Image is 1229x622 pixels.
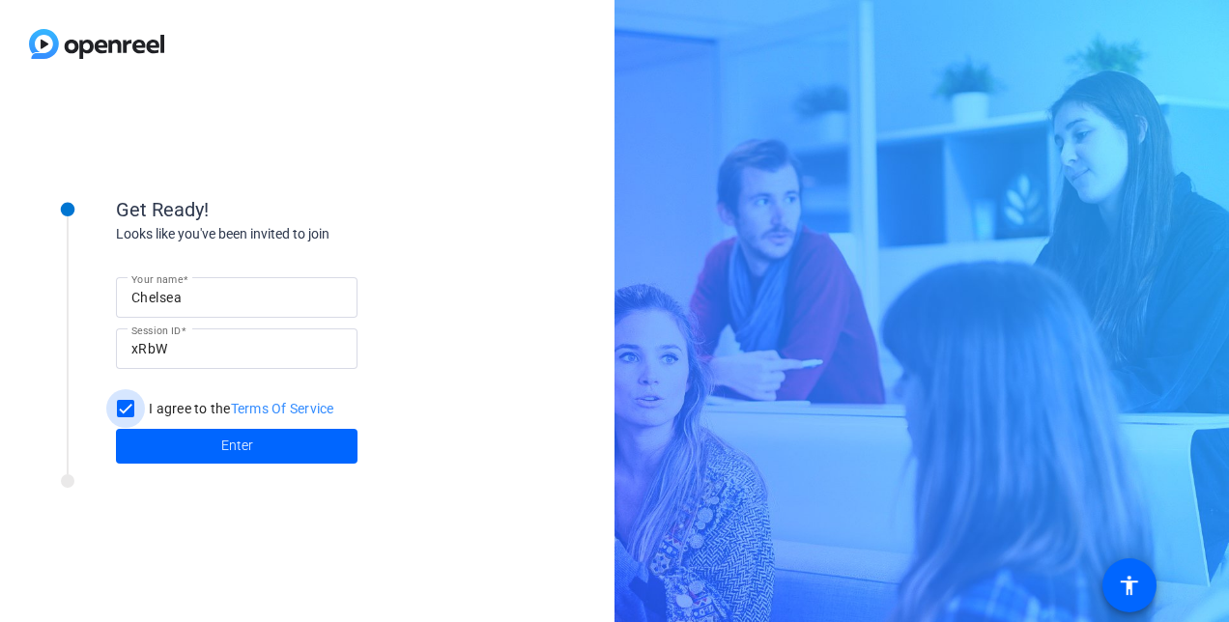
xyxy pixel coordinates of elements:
div: Looks like you've been invited to join [116,224,502,244]
mat-label: Your name [131,273,183,285]
a: Terms Of Service [231,401,334,416]
mat-icon: accessibility [1118,574,1141,597]
div: Get Ready! [116,195,502,224]
button: Enter [116,429,357,464]
label: I agree to the [145,399,334,418]
mat-label: Session ID [131,325,181,336]
span: Enter [221,436,253,456]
